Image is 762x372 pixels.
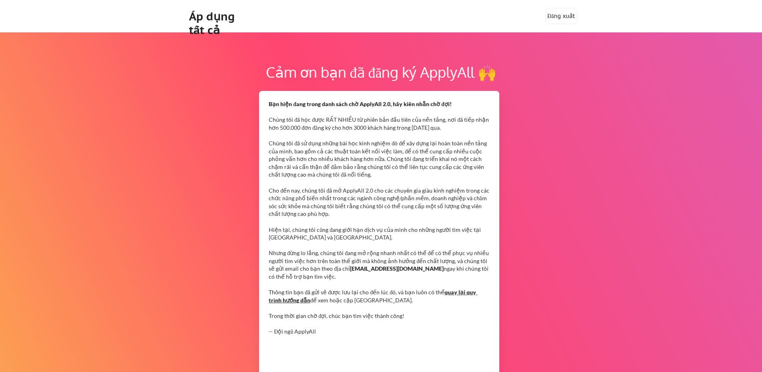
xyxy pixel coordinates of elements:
[269,187,491,217] font: Cho đến nay, chúng tôi đã mở ApplyAll 2.0 cho các chuyên gia giàu kinh nghiệm trong các chức năng...
[269,312,404,319] font: Trong thời gian chờ đợi, chúc bạn tìm việc thành công!
[545,8,577,24] button: Đăng xuất
[547,12,575,20] font: Đăng xuất
[310,297,413,304] font: để xem hoặc cập [GEOGRAPHIC_DATA].
[269,226,482,241] font: Hiện tại, chúng tôi cũng đang giới hạn dịch vụ của mình cho những người tìm việc tại [GEOGRAPHIC_...
[269,289,444,296] font: Thông tin bạn đã gửi sẽ được lưu lại cho đến lúc đó, và bạn luôn có thể
[269,116,490,131] font: Chúng tôi đã học được RẤT NHIỀU từ phiên bản đầu tiên của nền tảng, nơi đã tiếp nhận hơn 500.000 ...
[269,289,477,304] a: quay lại quy trình hướng dẫn
[266,63,497,81] font: Cảm ơn bạn đã đăng ký ApplyAll 🙌
[269,140,488,178] font: Chúng tôi đã sử dụng những bài học kinh nghiệm đó để xây dựng lại hoàn toàn nền tảng của mình, ba...
[269,101,452,107] font: Bạn hiện đang trong danh sách chờ ApplyAll 2.0, hãy kiên nhẫn chờ đợi!
[269,249,490,272] font: Nhưng đừng lo lắng, chúng tôi đang mở rộng nhanh nhất có thể để có thể phục vụ nhiều người tìm vi...
[350,265,444,272] font: [EMAIL_ADDRESS][DOMAIN_NAME]
[189,9,238,37] font: Áp dụng tất cả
